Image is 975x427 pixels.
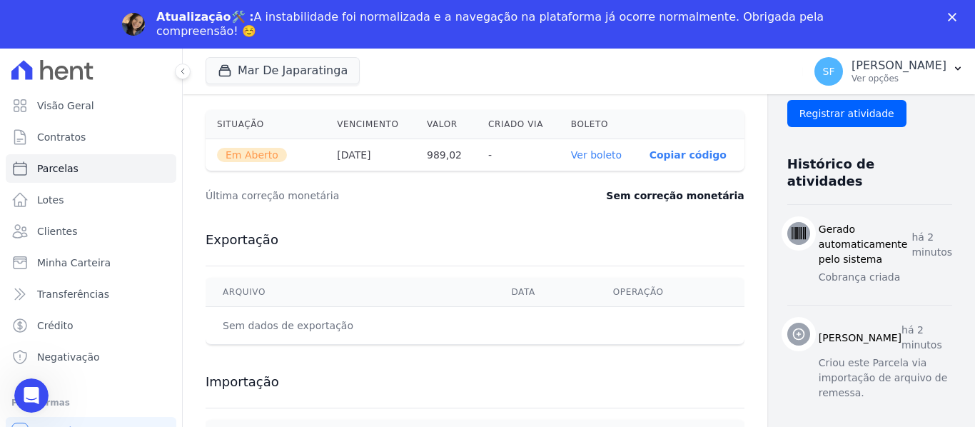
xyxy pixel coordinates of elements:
th: Criado via [477,110,560,139]
dt: Última correção monetária [206,189,524,203]
span: Crédito [37,318,74,333]
h3: Importação [206,373,744,391]
dd: Sem correção monetária [606,189,744,203]
h3: Histórico de atividades [787,156,941,190]
td: Sem dados de exportação [206,307,494,345]
th: Boleto [560,110,638,139]
a: Contratos [6,123,176,151]
th: 989,02 [415,139,477,171]
h3: Gerado automaticamente pelo sistema [819,222,912,267]
input: Registrar atividade [787,100,906,127]
a: Negativação [6,343,176,371]
span: Parcelas [37,161,79,176]
img: Profile image for Adriane [122,13,145,36]
iframe: Intercom live chat [14,378,49,413]
span: Minha Carteira [37,256,111,270]
p: [PERSON_NAME] [852,59,946,73]
p: Cobrança criada [819,270,952,285]
span: Contratos [37,130,86,144]
th: Situação [206,110,325,139]
button: Copiar código [650,149,727,161]
span: Lotes [37,193,64,207]
span: Negativação [37,350,100,364]
th: - [477,139,560,171]
a: Transferências [6,280,176,308]
span: SF [823,66,835,76]
button: Mar De Japaratinga [206,57,360,84]
span: Visão Geral [37,99,94,113]
a: Visão Geral [6,91,176,120]
span: Clientes [37,224,77,238]
button: SF [PERSON_NAME] Ver opções [803,51,975,91]
span: Em Aberto [217,148,287,162]
span: Transferências [37,287,109,301]
p: Criou este Parcela via importação de arquivo de remessa. [819,356,952,401]
a: Minha Carteira [6,248,176,277]
h3: [PERSON_NAME] [819,331,901,346]
b: Atualização🛠️ : [156,10,254,24]
a: Ver boleto [571,149,622,161]
th: Valor [415,110,477,139]
h3: Exportação [206,231,744,248]
div: Plataformas [11,394,171,411]
th: Vencimento [325,110,415,139]
th: Arquivo [206,278,494,307]
th: [DATE] [325,139,415,171]
th: Operação [596,278,744,307]
a: Parcelas [6,154,176,183]
a: Lotes [6,186,176,214]
a: Crédito [6,311,176,340]
th: Data [494,278,595,307]
div: Fechar [948,13,962,21]
p: há 2 minutos [901,323,952,353]
div: A instabilidade foi normalizada e a navegação na plataforma já ocorre normalmente. Obrigada pela ... [156,10,830,39]
a: Clientes [6,217,176,246]
p: há 2 minutos [911,230,952,260]
p: Ver opções [852,73,946,84]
